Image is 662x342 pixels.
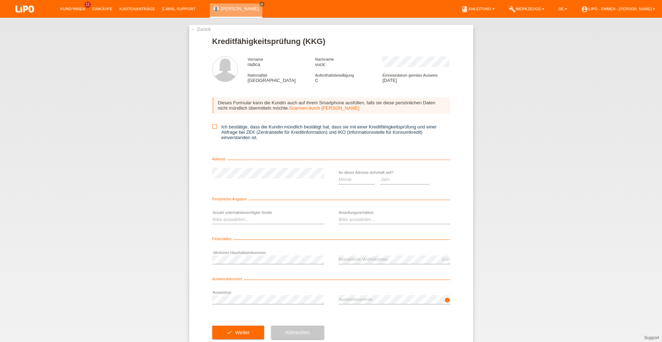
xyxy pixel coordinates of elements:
a: LIPO pay [7,15,43,20]
span: Ausweisdokument [212,277,244,281]
span: Finanzielles [212,237,234,241]
label: Ich bestätige, dass die Kundin mündlich bestätigt hat, dass sie mit einer Kreditfähigkeitsprüfung... [212,124,450,140]
div: [DATE] [382,72,450,83]
a: E-Mail Support [159,7,199,11]
div: Dieses Formular kann die Kundin auch auf ihrem Smartphone ausfüllen, falls sie diese persönlichen... [212,97,450,114]
i: close [260,2,264,6]
div: vucic [315,56,382,67]
i: check [226,330,232,335]
a: DE ▾ [555,7,570,11]
a: Einkäufe [89,7,116,11]
i: book [461,6,468,13]
i: account_circle [581,6,588,13]
span: Nachname [315,57,334,61]
span: 11 [84,2,91,8]
a: buildWerkzeuge ▾ [505,7,548,11]
a: Support [644,335,659,340]
div: CHF [442,258,450,262]
span: Aufenthaltsbewilligung [315,73,354,77]
a: Kartenanträge [116,7,159,11]
i: build [509,6,516,13]
span: Abbrechen [285,330,310,335]
a: close [259,2,264,7]
a: Scannen durch [PERSON_NAME] [289,105,359,111]
a: ← Zurück [191,27,211,32]
div: [GEOGRAPHIC_DATA] [248,72,315,83]
span: Weiter [235,330,250,335]
span: Einreisedatum gemäss Ausweis [382,73,437,77]
div: C [315,72,382,83]
h1: Kreditfähigkeitsprüfung (KKG) [212,37,450,46]
span: Vorname [248,57,263,61]
a: account_circleLIPO - Emmen - [PERSON_NAME] ▾ [578,7,658,11]
a: [PERSON_NAME] [221,6,259,11]
i: info [444,297,450,303]
a: info [444,299,450,304]
a: Kund*innen [57,7,89,11]
span: Nationalität [248,73,267,77]
div: radica [248,56,315,67]
span: Adresse [212,157,228,161]
a: bookAnleitung ▾ [458,7,498,11]
button: check Weiter [212,326,264,339]
button: Abbrechen [271,326,324,339]
span: Persönliche Angaben [212,197,249,201]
